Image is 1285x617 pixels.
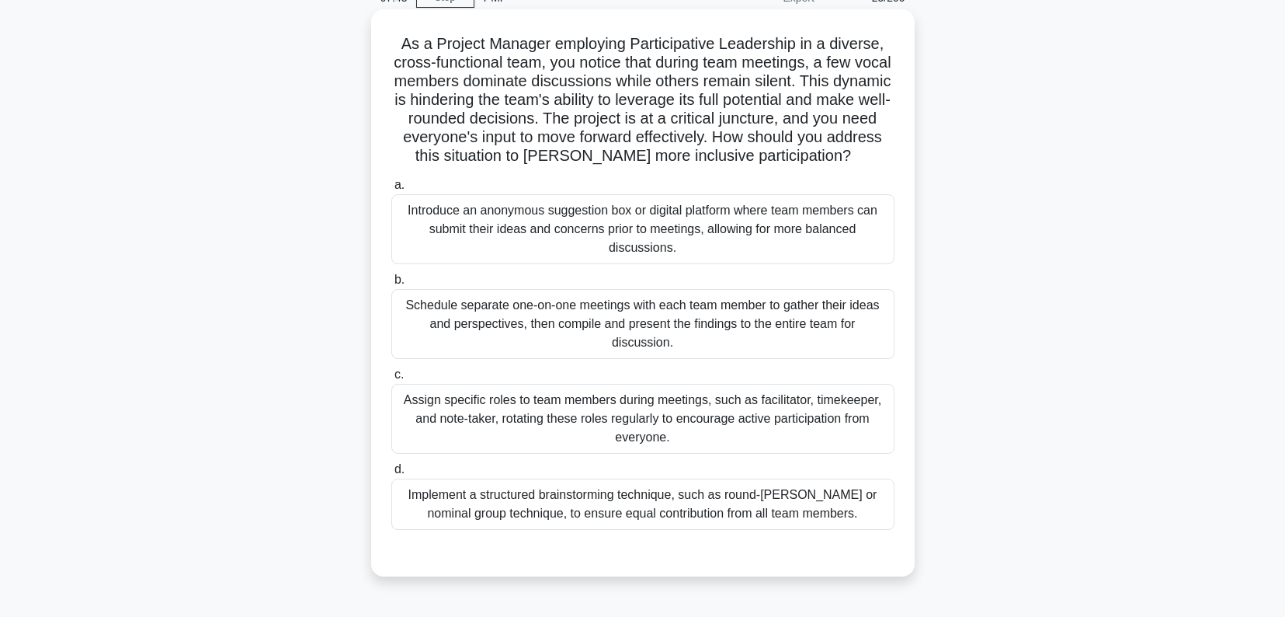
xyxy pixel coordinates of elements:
div: Assign specific roles to team members during meetings, such as facilitator, timekeeper, and note-... [391,384,894,454]
span: d. [394,462,405,476]
h5: As a Project Manager employing Participative Leadership in a diverse, cross-functional team, you ... [390,34,896,166]
div: Introduce an anonymous suggestion box or digital platform where team members can submit their ide... [391,194,894,264]
span: c. [394,368,404,381]
div: Implement a structured brainstorming technique, such as round-[PERSON_NAME] or nominal group tech... [391,479,894,530]
span: b. [394,273,405,286]
div: Schedule separate one-on-one meetings with each team member to gather their ideas and perspective... [391,289,894,359]
span: a. [394,178,405,191]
